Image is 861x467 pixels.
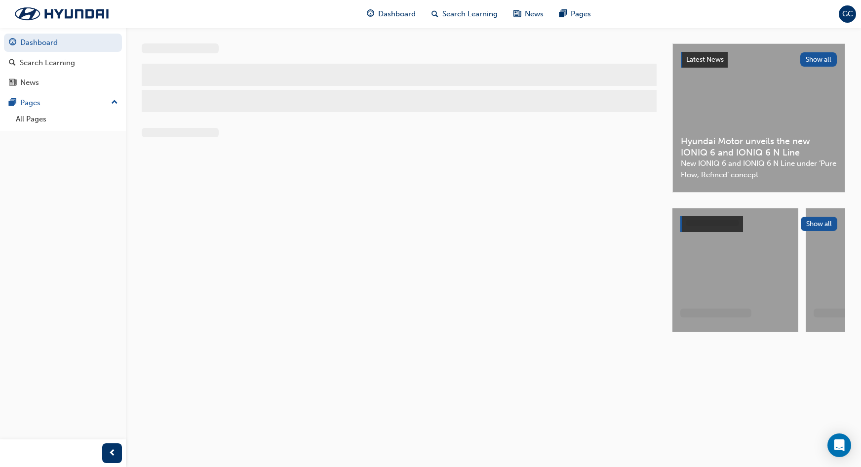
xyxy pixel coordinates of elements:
[20,97,40,109] div: Pages
[551,4,599,24] a: pages-iconPages
[680,216,837,232] a: Show all
[20,77,39,88] div: News
[801,217,838,231] button: Show all
[9,59,16,68] span: search-icon
[827,433,851,457] div: Open Intercom Messenger
[681,158,837,180] span: New IONIQ 6 and IONIQ 6 N Line under ‘Pure Flow, Refined’ concept.
[672,43,845,193] a: Latest NewsShow allHyundai Motor unveils the new IONIQ 6 and IONIQ 6 N LineNew IONIQ 6 and IONIQ ...
[9,78,16,87] span: news-icon
[681,52,837,68] a: Latest NewsShow all
[367,8,374,20] span: guage-icon
[4,32,122,94] button: DashboardSearch LearningNews
[424,4,506,24] a: search-iconSearch Learning
[800,52,837,67] button: Show all
[842,8,853,20] span: GC
[378,8,416,20] span: Dashboard
[506,4,551,24] a: news-iconNews
[359,4,424,24] a: guage-iconDashboard
[571,8,591,20] span: Pages
[4,94,122,112] button: Pages
[5,3,118,24] img: Trak
[839,5,856,23] button: GC
[4,54,122,72] a: Search Learning
[4,34,122,52] a: Dashboard
[4,74,122,92] a: News
[525,8,544,20] span: News
[20,57,75,69] div: Search Learning
[559,8,567,20] span: pages-icon
[442,8,498,20] span: Search Learning
[9,99,16,108] span: pages-icon
[109,447,116,460] span: prev-icon
[9,39,16,47] span: guage-icon
[12,112,122,127] a: All Pages
[686,55,724,64] span: Latest News
[513,8,521,20] span: news-icon
[111,96,118,109] span: up-icon
[681,136,837,158] span: Hyundai Motor unveils the new IONIQ 6 and IONIQ 6 N Line
[431,8,438,20] span: search-icon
